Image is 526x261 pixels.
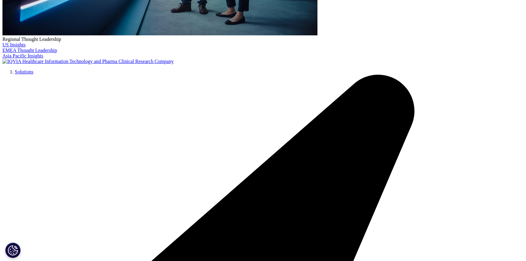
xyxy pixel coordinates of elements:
a: Solutions [15,69,33,74]
button: Cookies Settings [5,243,21,258]
a: US Insights [2,42,26,47]
a: Asia Pacific Insights [2,53,43,58]
a: EMEA Thought Leadership [2,48,57,53]
div: Regional Thought Leadership [2,37,524,42]
img: IQVIA Healthcare Information Technology and Pharma Clinical Research Company [2,59,174,64]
